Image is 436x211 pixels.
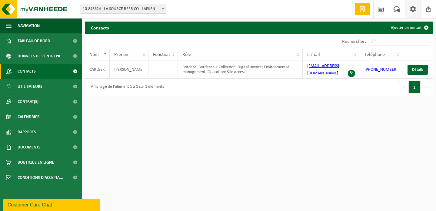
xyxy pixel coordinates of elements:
[18,140,41,155] span: Documents
[18,33,50,49] span: Tableau de bord
[88,82,164,93] div: Affichage de l'élément 1 à 1 sur 1 éléments
[85,22,115,33] h2: Contacts
[80,5,166,14] span: 10-848624 - LA SOURCE BEER CO - LAEKEN
[307,52,320,57] span: E-mail
[114,52,130,57] span: Prénom
[178,60,303,79] td: Borderel-Bordereau; Collection; Digital Invoice; Environmental management; Quotation; Site access
[18,49,64,64] span: Données de l'entrepr...
[18,79,42,94] span: Utilisateurs
[399,81,409,93] button: Previous
[18,109,40,124] span: Calendrier
[80,5,166,13] span: 10-848624 - LA SOURCE BEER CO - LAEKEN
[3,198,101,211] iframe: chat widget
[18,94,38,109] span: Contrat(s)
[307,64,339,76] a: [EMAIL_ADDRESS][DOMAIN_NAME]
[153,52,170,57] span: Fonction
[18,124,36,140] span: Rapports
[386,22,432,34] a: Ajouter un contact
[110,60,148,79] td: [PERSON_NAME]
[364,52,385,57] span: Téléphone
[412,68,423,72] span: Détails
[409,81,421,93] button: 1
[364,67,398,72] a: [PHONE_NUMBER]
[18,170,63,185] span: Conditions d'accepta...
[18,18,40,33] span: Navigation
[18,155,54,170] span: Boutique en ligne
[85,60,110,79] td: CARLEER
[18,64,36,79] span: Contacts
[408,65,428,75] a: Détails
[342,39,366,44] label: Rechercher:
[421,81,430,93] button: Next
[89,52,99,57] span: Nom
[182,52,191,57] span: Rôle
